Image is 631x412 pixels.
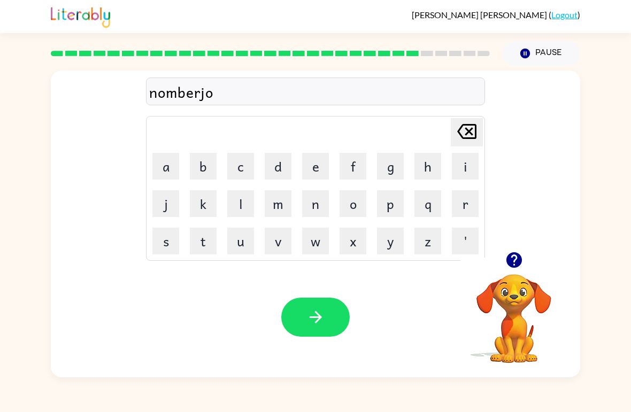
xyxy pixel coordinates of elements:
[190,153,217,180] button: b
[460,258,567,364] video: Your browser must support playing .mp4 files to use Literably. Please try using another browser.
[227,228,254,254] button: u
[414,190,441,217] button: q
[377,228,404,254] button: y
[152,228,179,254] button: s
[152,153,179,180] button: a
[377,153,404,180] button: g
[414,153,441,180] button: h
[452,190,479,217] button: r
[452,153,479,180] button: i
[190,228,217,254] button: t
[377,190,404,217] button: p
[503,41,580,66] button: Pause
[302,228,329,254] button: w
[190,190,217,217] button: k
[412,10,549,20] span: [PERSON_NAME] [PERSON_NAME]
[152,190,179,217] button: j
[340,228,366,254] button: x
[265,190,291,217] button: m
[302,190,329,217] button: n
[149,81,482,103] div: nomberjo
[227,190,254,217] button: l
[340,190,366,217] button: o
[551,10,578,20] a: Logout
[227,153,254,180] button: c
[340,153,366,180] button: f
[265,153,291,180] button: d
[51,4,110,28] img: Literably
[452,228,479,254] button: '
[412,10,580,20] div: ( )
[414,228,441,254] button: z
[265,228,291,254] button: v
[302,153,329,180] button: e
